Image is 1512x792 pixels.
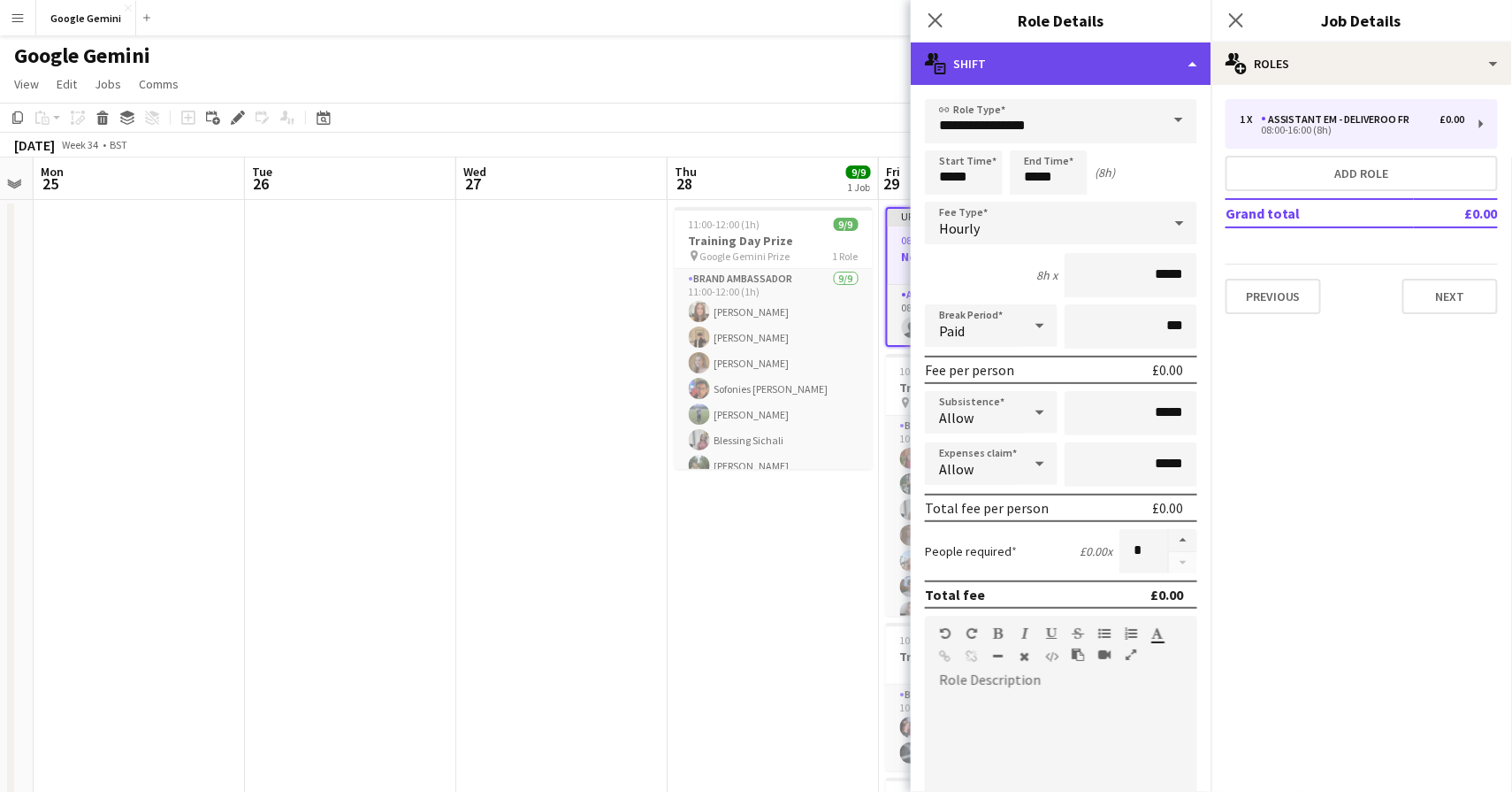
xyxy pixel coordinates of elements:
[700,250,790,263] span: Google Gemini Prize
[1226,199,1414,227] td: Grand total
[88,73,128,96] a: Jobs
[1440,113,1465,126] div: £0.00
[925,361,1014,379] div: Fee per person
[1414,199,1498,227] td: £0.00
[58,138,103,151] span: Week 34
[1098,648,1111,662] button: Insert video
[925,543,1017,559] label: People required
[1240,126,1465,135] div: 08:00-16:00 (8h)
[939,219,980,237] span: Hourly
[902,234,974,247] span: 08:00-16:00 (8h)
[95,76,121,92] span: Jobs
[925,586,985,604] div: Total fee
[939,627,951,641] button: Undo
[1019,650,1031,664] button: Clear Formatting
[1080,543,1112,559] div: £0.00 x
[1152,361,1183,379] div: £0.00
[886,380,1084,396] h3: Training Day
[846,165,871,179] span: 9/9
[1261,113,1417,126] div: Assistant EM - Deliveroo FR
[38,173,64,194] span: 25
[886,623,1084,771] app-job-card: 10:30-17:30 (7h)2/2Training day - Core BAs1 RoleBrand Ambassador2/210:30-17:30 (7h)[PERSON_NAME][...
[36,1,136,35] button: Google Gemini
[888,249,1082,265] h3: New job
[1045,627,1058,641] button: Underline
[675,164,697,180] span: Thu
[1098,627,1111,641] button: Unordered List
[461,173,486,194] span: 27
[1226,279,1321,314] button: Previous
[675,207,873,469] app-job-card: 11:00-12:00 (1h)9/9Training Day Prize Google Gemini Prize1 RoleBrand Ambassador9/911:00-12:00 (1h...
[689,218,760,231] span: 11:00-12:00 (1h)
[1240,113,1261,126] div: 1 x
[939,322,965,340] span: Paid
[1045,650,1058,664] button: HTML Code
[139,76,179,92] span: Comms
[992,627,1004,641] button: Bold
[886,685,1084,771] app-card-role: Brand Ambassador2/210:30-17:30 (7h)[PERSON_NAME][PERSON_NAME]
[886,207,1084,347] app-job-card: Updated08:00-16:00 (8h)0/1New job1 RoleAssistant EM - Deliveroo FR0/108:00-16:00 (8h)
[1151,627,1164,641] button: Text Color
[888,285,1082,345] app-card-role: Assistant EM - Deliveroo FR0/108:00-16:00 (8h)
[883,173,900,194] span: 29
[886,164,900,180] span: Fri
[675,269,873,534] app-card-role: Brand Ambassador9/911:00-12:00 (1h)[PERSON_NAME][PERSON_NAME][PERSON_NAME]Sofonies [PERSON_NAME][...
[675,233,873,249] h3: Training Day Prize
[50,73,84,96] a: Edit
[833,250,859,263] span: 1 Role
[252,164,272,180] span: Tue
[1402,279,1498,314] button: Next
[1211,42,1512,85] div: Roles
[939,460,974,478] span: Allow
[110,138,127,151] div: BST
[14,42,150,69] h1: Google Gemini
[1072,648,1084,662] button: Paste as plain text
[966,627,978,641] button: Redo
[1072,627,1084,641] button: Strikethrough
[1226,156,1498,191] button: Add role
[7,73,46,96] a: View
[888,209,1082,223] div: Updated
[911,42,1211,85] div: Shift
[1211,9,1512,32] h3: Job Details
[463,164,486,180] span: Wed
[939,409,974,427] span: Allow
[886,649,1084,665] h3: Training day - Core BAs
[992,650,1004,664] button: Horizontal Line
[1169,529,1197,552] button: Increase
[1150,586,1183,604] div: £0.00
[1125,627,1137,641] button: Ordered List
[57,76,77,92] span: Edit
[249,173,272,194] span: 26
[847,181,870,194] div: 1 Job
[1036,267,1058,283] div: 8h x
[41,164,64,180] span: Mon
[1125,648,1137,662] button: Fullscreen
[834,218,859,231] span: 9/9
[672,173,697,194] span: 28
[900,634,972,647] span: 10:30-17:30 (7h)
[911,9,1211,32] h3: Role Details
[1152,499,1183,517] div: £0.00
[132,73,186,96] a: Comms
[1095,165,1115,181] div: (8h)
[14,136,55,154] div: [DATE]
[1019,627,1031,641] button: Italic
[14,76,39,92] span: View
[900,365,972,378] span: 10:30-17:30 (7h)
[886,354,1084,616] app-job-card: 10:30-17:30 (7h)71/79Training Day Google Gemini Training1 RoleBrand Ambassador71/7910:30-17:30 (7...
[925,499,1049,517] div: Total fee per person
